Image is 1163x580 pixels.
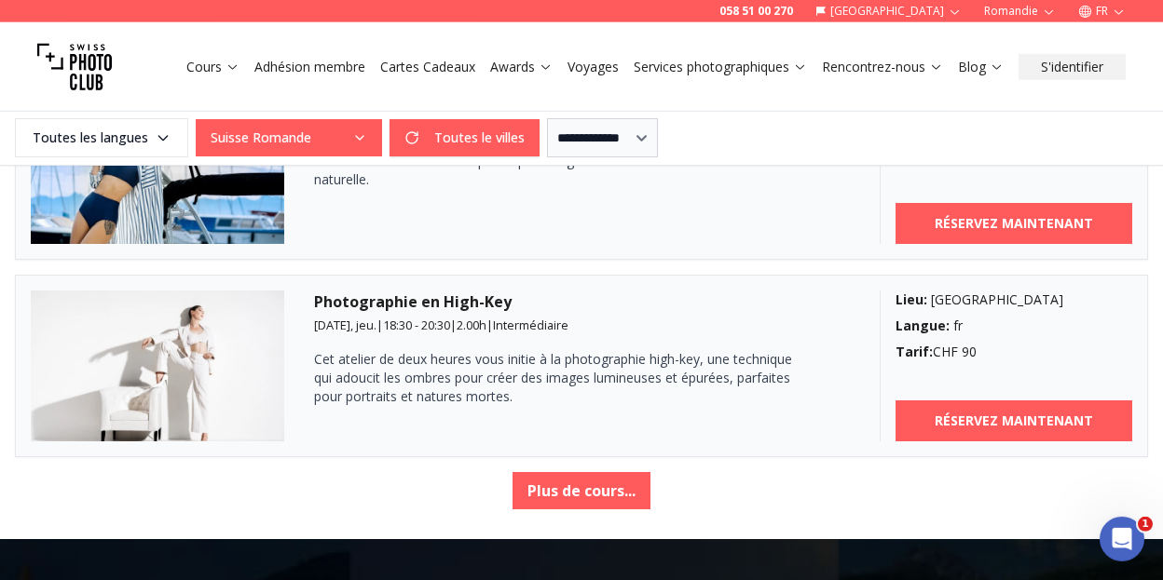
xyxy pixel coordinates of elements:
img: Photographie en High-Key [31,290,284,442]
a: Voyages [568,58,619,76]
b: Tarif : [896,343,933,360]
a: Awards [490,58,553,76]
iframe: Intercom live chat [1100,517,1144,561]
small: | | | [314,317,568,333]
img: Portrait en lumière naturelle [31,92,284,244]
button: Awards [483,54,560,80]
button: Services photographiques [626,54,814,80]
span: [DATE], jeu. [314,317,376,333]
b: RÉSERVEZ MAINTENANT [935,411,1093,430]
button: Voyages [560,54,626,80]
div: [GEOGRAPHIC_DATA] [896,290,1133,309]
span: 90 [962,343,977,360]
img: Swiss photo club [37,30,112,104]
span: Toutes les langues [18,121,185,155]
button: Suisse Romande [196,119,382,156]
b: Lieu : [896,290,927,308]
p: Cet atelier de deux heures vous initie à la photographie high-key, une technique qui adoucit les ... [314,350,799,406]
div: CHF [896,343,1133,361]
button: Plus de cours... [513,472,650,509]
div: fr [896,317,1133,335]
a: Rencontrez-nous [822,58,943,76]
a: Cartes Cadeaux [380,58,475,76]
button: S'identifier [1019,54,1126,80]
b: Langue : [896,317,950,334]
button: Toutes le villes [390,119,540,156]
button: Adhésion membre [247,54,373,80]
span: 2.00 h [457,317,486,333]
button: Cours [179,54,247,80]
a: RÉSERVEZ MAINTENANT [896,400,1133,441]
a: 058 51 00 270 [719,4,793,19]
span: 18:30 - 20:30 [383,317,450,333]
span: Intermédiaire [493,317,568,333]
a: Services photographiques [634,58,807,76]
a: Adhésion membre [254,58,365,76]
button: Blog [951,54,1011,80]
p: Perfectionnez votre technique en portrait grâce à un atelier dédié à la lumière naturelle. [314,152,799,189]
button: Cartes Cadeaux [373,54,483,80]
a: RÉSERVEZ MAINTENANT [896,203,1133,244]
b: RÉSERVEZ MAINTENANT [935,214,1093,233]
a: Blog [958,58,1004,76]
button: Toutes les langues [15,118,188,157]
span: 1 [1138,517,1153,532]
a: Cours [186,58,239,76]
h3: Photographie en High-Key [314,290,850,313]
button: Rencontrez-nous [814,54,951,80]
